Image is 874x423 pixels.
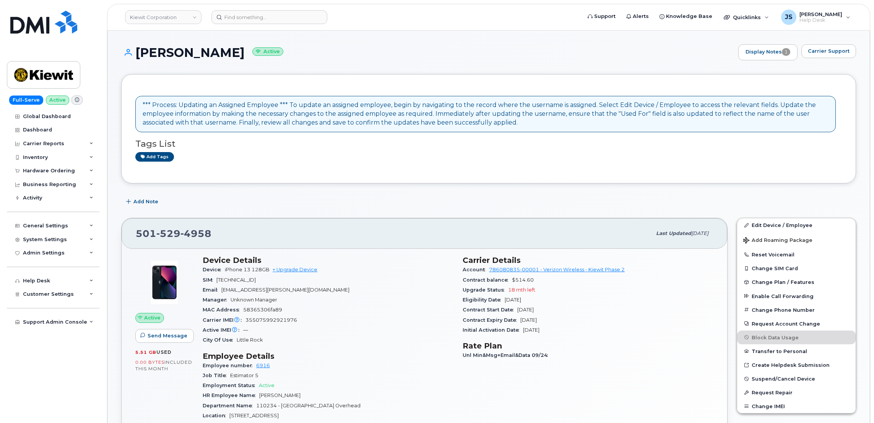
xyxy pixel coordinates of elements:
[203,403,256,408] span: Department Name
[135,139,842,149] h3: Tags List
[203,327,243,333] span: Active IMEI
[203,256,453,265] h3: Device Details
[203,297,231,303] span: Manager
[737,303,856,317] button: Change Phone Number
[216,277,256,283] span: [TECHNICAL_ID]
[273,267,317,272] a: + Upgrade Device
[203,337,237,343] span: City Of Use
[135,329,194,343] button: Send Message
[737,261,856,275] button: Change SIM Card
[505,297,521,303] span: [DATE]
[737,344,856,358] button: Transfer to Personal
[135,350,156,355] span: 5.51 GB
[203,373,230,378] span: Job Title
[135,360,164,365] span: 0.00 Bytes
[203,317,245,323] span: Carrier IMEI
[203,352,453,361] h3: Employee Details
[252,47,283,56] small: Active
[737,331,856,344] button: Block Data Usage
[508,287,535,293] span: 18 mth left
[133,198,158,205] span: Add Note
[203,413,229,418] span: Location
[463,297,505,303] span: Eligibility Date
[203,267,225,272] span: Device
[221,287,349,293] span: [EMAIL_ADDRESS][PERSON_NAME][DOMAIN_NAME]
[156,349,172,355] span: used
[752,376,815,382] span: Suspend/Cancel Device
[737,248,856,261] button: Reset Voicemail
[144,314,161,321] span: Active
[203,287,221,293] span: Email
[489,267,625,272] a: 786080835-00001 - Verizon Wireless - Kiewit Phase 2
[203,307,243,313] span: MAC Address
[737,386,856,399] button: Request Repair
[203,392,259,398] span: HR Employee Name
[841,390,868,417] iframe: Messenger Launcher
[121,46,734,59] h1: [PERSON_NAME]
[737,289,856,303] button: Enable Call Forwarding
[141,259,187,305] img: image20231002-3703462-1ig824h.jpeg
[203,363,256,368] span: Employee number
[237,337,263,343] span: Little Rock
[121,195,165,209] button: Add Note
[463,256,713,265] h3: Carrier Details
[656,230,691,236] span: Last updated
[737,275,856,289] button: Change Plan / Features
[463,307,517,313] span: Contract Start Date
[463,327,523,333] span: Initial Activation Date
[225,267,270,272] span: iPhone 13 128GB
[259,392,301,398] span: [PERSON_NAME]
[463,277,512,283] span: Contract balance
[808,47,850,55] span: Carrier Support
[463,352,552,358] span: Unl Min&Msg+Email&Data 09/24
[801,44,856,58] button: Carrier Support
[259,382,275,388] span: Active
[520,317,537,323] span: [DATE]
[229,413,279,418] span: [STREET_ADDRESS]
[256,403,361,408] span: 110234 - [GEOGRAPHIC_DATA] Overhead
[245,317,297,323] span: 355075992921976
[463,287,508,293] span: Upgrade Status
[463,341,713,350] h3: Rate Plan
[737,358,856,372] a: Create Helpdesk Submission
[782,48,790,56] span: 1
[737,317,856,331] button: Request Account Change
[231,297,277,303] span: Unknown Manager
[463,317,520,323] span: Contract Expiry Date
[752,279,814,285] span: Change Plan / Features
[463,267,489,272] span: Account
[148,332,187,339] span: Send Message
[737,372,856,386] button: Suspend/Cancel Device
[517,307,534,313] span: [DATE]
[136,228,211,239] span: 501
[243,327,248,333] span: —
[156,228,180,239] span: 529
[256,363,270,368] a: 6916
[737,399,856,413] button: Change IMEI
[738,44,798,60] a: Display Notes1
[230,373,258,378] span: Estimator 5
[737,218,856,232] a: Edit Device / Employee
[203,277,216,283] span: SIM
[691,230,708,236] span: [DATE]
[512,277,534,283] span: $514.60
[743,237,812,245] span: Add Roaming Package
[203,382,259,388] span: Employment Status
[243,307,282,313] span: 58365306fa89
[143,101,829,127] div: *** Process: Updating an Assigned Employee *** To update an assigned employee, begin by navigatin...
[752,293,814,299] span: Enable Call Forwarding
[523,327,539,333] span: [DATE]
[135,152,174,162] a: Add tags
[737,232,856,248] button: Add Roaming Package
[180,228,211,239] span: 4958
